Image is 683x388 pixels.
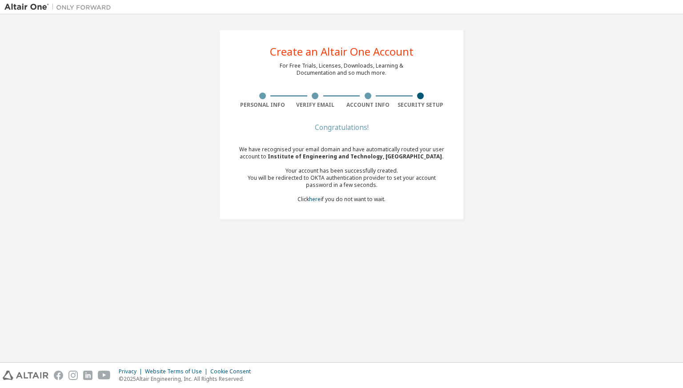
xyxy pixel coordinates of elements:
img: youtube.svg [98,371,111,380]
div: Verify Email [289,101,342,109]
div: Create an Altair One Account [270,46,414,57]
img: Altair One [4,3,116,12]
p: © 2025 Altair Engineering, Inc. All Rights Reserved. [119,375,256,383]
div: Your account has been successfully created. [236,167,447,174]
div: You will be redirected to OKTA authentication provider to set your account password in a few seco... [236,174,447,189]
div: Account Info [341,101,394,109]
img: altair_logo.svg [3,371,48,380]
span: Institute of Engineering and Technology, [GEOGRAPHIC_DATA] . [268,153,444,160]
img: instagram.svg [68,371,78,380]
div: Website Terms of Use [145,368,210,375]
div: Security Setup [394,101,447,109]
div: Privacy [119,368,145,375]
img: facebook.svg [54,371,63,380]
div: We have recognised your email domain and have automatically routed your user account to Click if ... [236,146,447,203]
div: Personal Info [236,101,289,109]
div: Cookie Consent [210,368,256,375]
img: linkedin.svg [83,371,92,380]
div: For Free Trials, Licenses, Downloads, Learning & Documentation and so much more. [280,62,403,77]
a: here [309,195,321,203]
div: Congratulations! [236,125,447,130]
